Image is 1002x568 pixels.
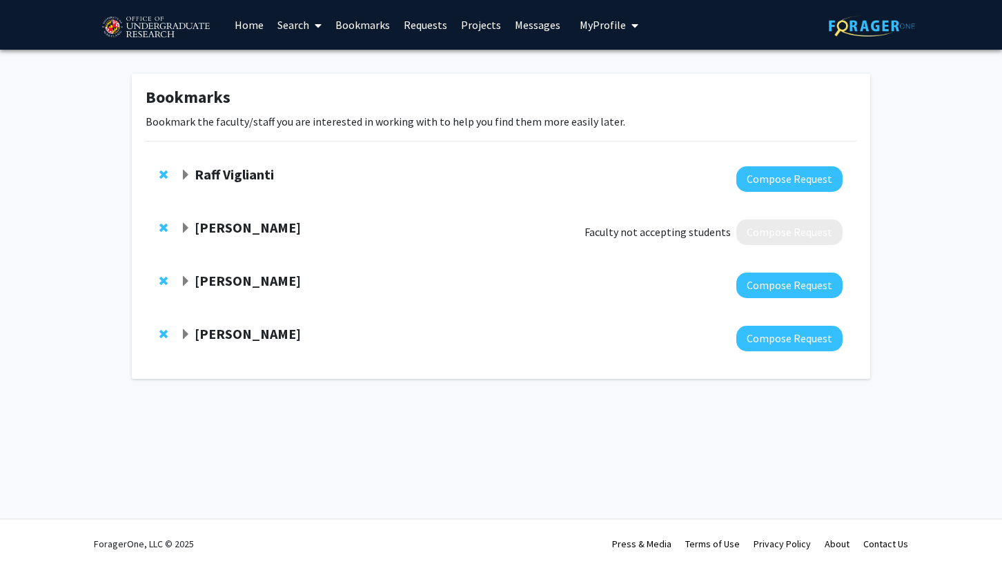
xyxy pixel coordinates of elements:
strong: Raff Viglianti [195,166,274,183]
span: Expand Raff Viglianti Bookmark [180,170,191,181]
span: My Profile [580,18,626,32]
a: Messages [508,1,567,49]
h1: Bookmarks [146,88,856,108]
strong: [PERSON_NAME] [195,219,301,236]
strong: [PERSON_NAME] [195,325,301,342]
a: Privacy Policy [754,538,811,550]
iframe: Chat [10,506,59,558]
img: University of Maryland Logo [97,10,214,45]
button: Compose Request to Raff Viglianti [736,166,843,192]
a: Requests [397,1,454,49]
a: Search [271,1,328,49]
span: Remove Jennifer Collins from bookmarks [159,222,168,233]
span: Expand Daniel Serrano Bookmark [180,276,191,287]
p: Bookmark the faculty/staff you are interested in working with to help you find them more easily l... [146,113,856,130]
span: Expand Jennifer Collins Bookmark [180,223,191,234]
a: Home [228,1,271,49]
button: Compose Request to Jennifer Collins [736,219,843,245]
a: Projects [454,1,508,49]
img: ForagerOne Logo [829,15,915,37]
span: Remove Daniel Serrano from bookmarks [159,275,168,286]
a: Bookmarks [328,1,397,49]
span: Remove Jeremy Purcell from bookmarks [159,329,168,340]
span: Remove Raff Viglianti from bookmarks [159,169,168,180]
a: Terms of Use [685,538,740,550]
a: Contact Us [863,538,908,550]
span: Expand Jeremy Purcell Bookmark [180,329,191,340]
button: Compose Request to Daniel Serrano [736,273,843,298]
a: Press & Media [612,538,671,550]
a: About [825,538,849,550]
span: Faculty not accepting students [584,224,731,240]
button: Compose Request to Jeremy Purcell [736,326,843,351]
strong: [PERSON_NAME] [195,272,301,289]
div: ForagerOne, LLC © 2025 [94,520,194,568]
